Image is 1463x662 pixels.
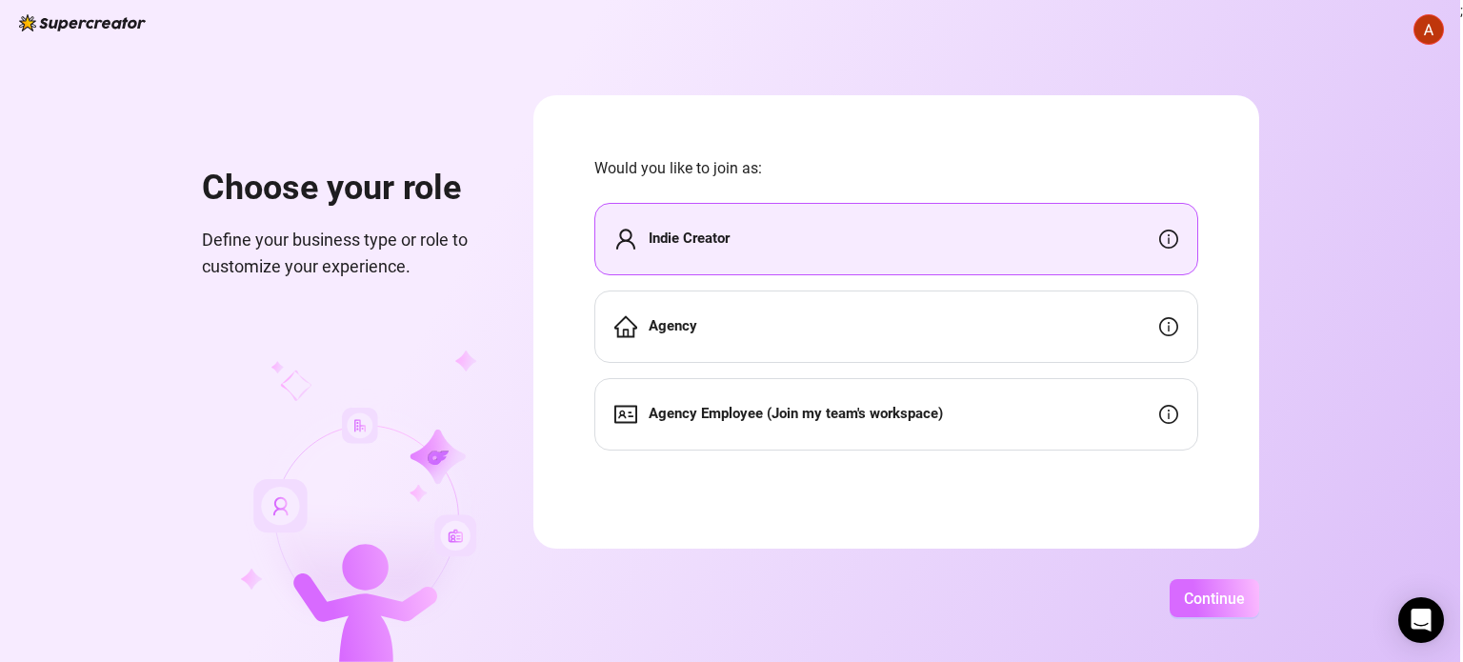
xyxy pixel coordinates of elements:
[1414,15,1443,44] img: ACg8ocJCGWW6kqt39cV87b_JKuHQmuSpNvYoPLyMEwRJ8PYZm6Blig=s96-c
[614,403,637,426] span: idcard
[1159,230,1178,249] span: info-circle
[649,317,697,334] strong: Agency
[614,228,637,251] span: user
[202,168,488,210] h1: Choose your role
[649,405,943,422] strong: Agency Employee (Join my team's workspace)
[1170,579,1259,617] button: Continue
[1398,597,1444,643] div: Open Intercom Messenger
[1159,405,1178,424] span: info-circle
[19,14,146,31] img: logo
[1184,590,1245,608] span: Continue
[202,227,488,281] span: Define your business type or role to customize your experience.
[1159,317,1178,336] span: info-circle
[614,315,637,338] span: home
[649,230,730,247] strong: Indie Creator
[594,156,1198,180] span: Would you like to join as:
